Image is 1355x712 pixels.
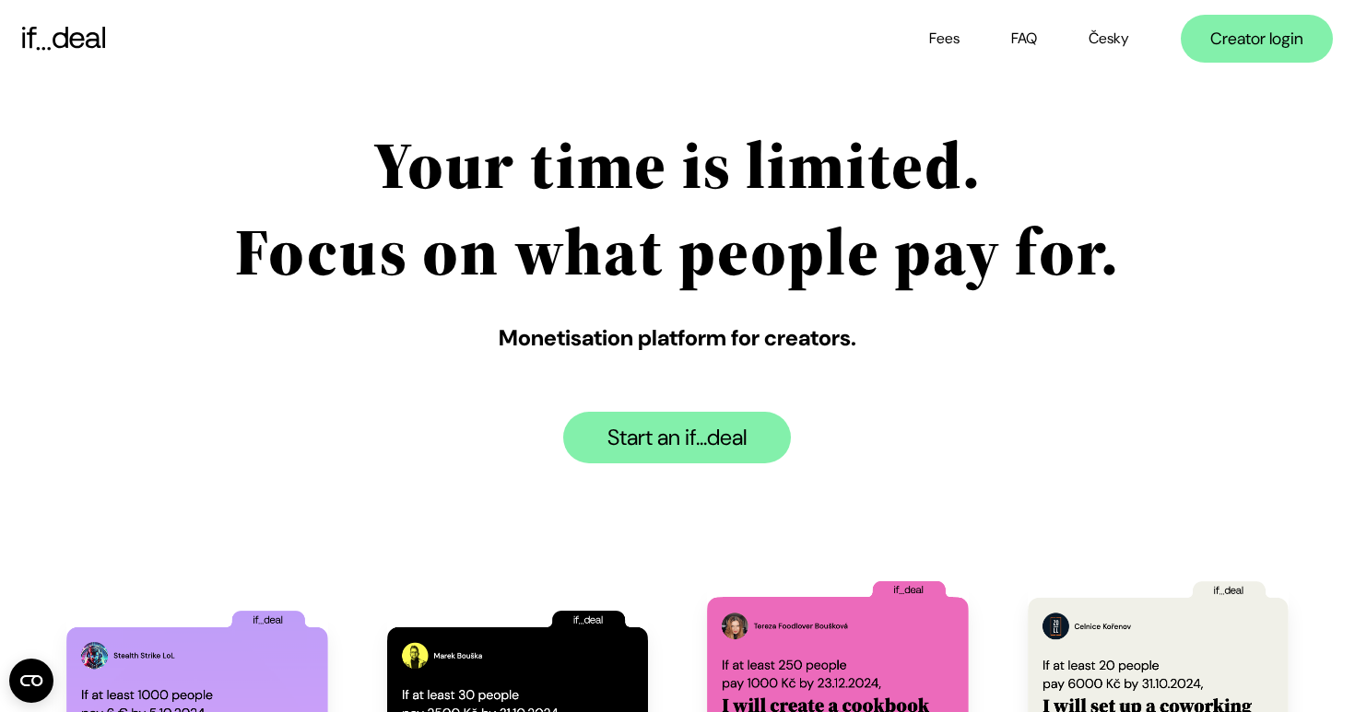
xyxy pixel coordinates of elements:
div: Monetisation platform for creators. [235,323,1119,353]
a: Fees [929,29,960,48]
img: if...deal [22,27,105,51]
button: Open CMP widget [9,659,53,703]
h1: Your time is limited. Focus on what people pay for. [235,122,1119,294]
a: Česky [1089,29,1129,48]
a: Start an if...deal [563,412,791,463]
a: Creator login [1181,15,1333,63]
a: FAQ [1011,29,1037,48]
